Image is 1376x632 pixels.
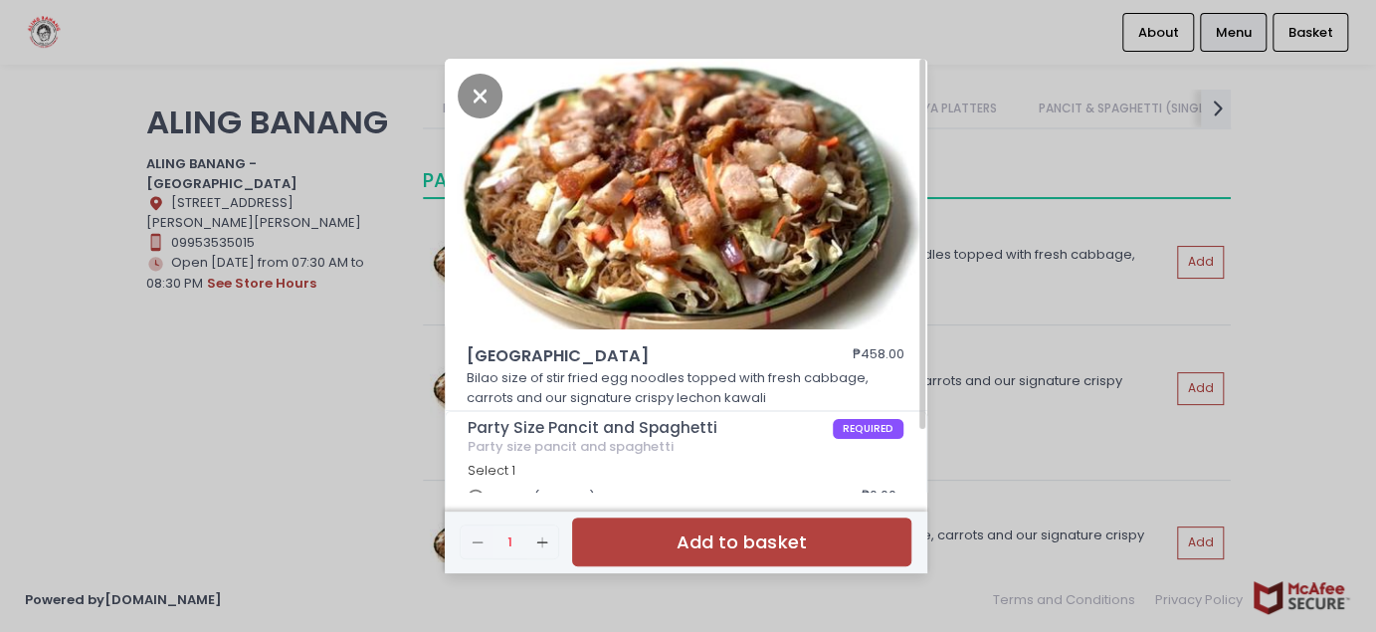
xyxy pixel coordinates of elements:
[494,488,595,508] span: Small (3-5 pax)
[467,368,904,407] p: Bilao size of stir fried egg noodles topped with fresh cabbage, carrots and our signature crispy ...
[468,419,833,437] span: Party Size Pancit and Spaghetti
[847,479,903,517] div: + ₱0.00
[572,518,910,566] button: Add to basket
[468,462,515,479] span: Select 1
[467,344,795,368] span: [GEOGRAPHIC_DATA]
[468,439,903,455] div: Party size pancit and spaghetti
[833,419,903,439] span: REQUIRED
[445,59,927,329] img: Canton
[458,85,503,105] button: Close
[853,344,904,368] div: ₱458.00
